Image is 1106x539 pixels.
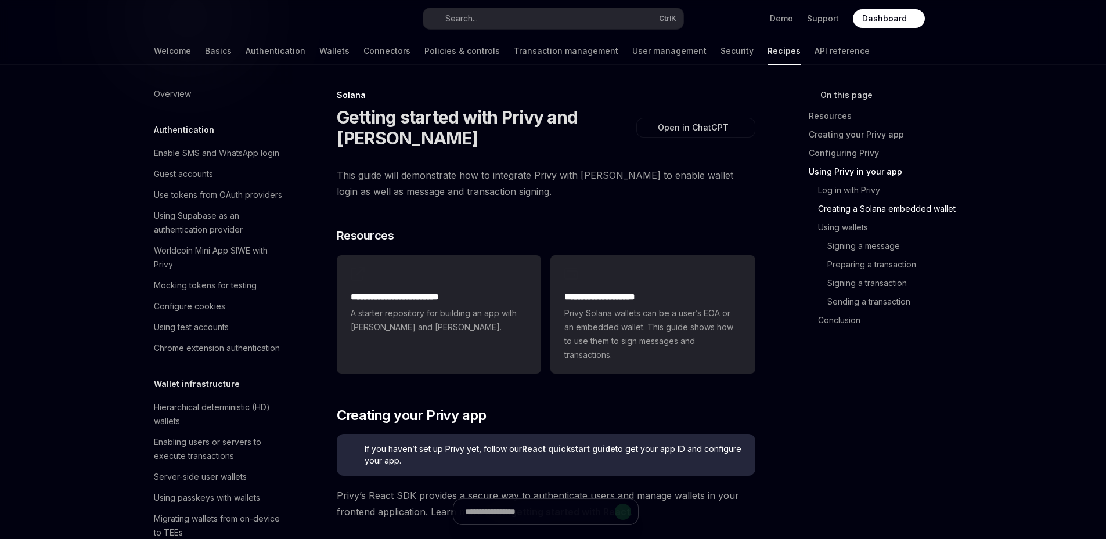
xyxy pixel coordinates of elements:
[770,13,793,24] a: Demo
[862,13,907,24] span: Dashboard
[363,37,410,65] a: Connectors
[145,487,293,508] a: Using passkeys with wallets
[337,167,755,200] span: This guide will demonstrate how to integrate Privy with [PERSON_NAME] to enable wallet login as w...
[154,146,279,160] div: Enable SMS and WhatsApp login
[145,397,293,432] a: Hierarchical deterministic (HD) wallets
[445,12,478,26] div: Search...
[154,299,225,313] div: Configure cookies
[423,8,683,29] button: Search...CtrlK
[154,167,213,181] div: Guest accounts
[205,37,232,65] a: Basics
[337,406,487,425] span: Creating your Privy app
[934,9,953,28] button: Toggle dark mode
[827,255,962,274] a: Preparing a transaction
[337,487,755,520] span: Privy’s React SDK provides a secure way to authenticate users and manage wallets in your frontend...
[424,37,500,65] a: Policies & controls
[145,185,293,205] a: Use tokens from OAuth providers
[809,125,962,144] a: Creating your Privy app
[154,188,282,202] div: Use tokens from OAuth providers
[337,89,755,101] div: Solana
[818,200,962,218] a: Creating a Solana embedded wallet
[337,227,394,244] span: Resources
[154,278,257,292] div: Mocking tokens for testing
[365,443,744,466] span: If you haven’t set up Privy yet, follow our to get your app ID and configure your app.
[154,209,286,237] div: Using Supabase as an authentication provider
[145,143,293,164] a: Enable SMS and WhatsApp login
[348,444,360,456] svg: Info
[154,377,240,391] h5: Wallet infrastructure
[820,88,873,102] span: On this page
[818,181,962,200] a: Log in with Privy
[818,218,962,237] a: Using wallets
[154,400,286,428] div: Hierarchical deterministic (HD) wallets
[818,311,962,330] a: Conclusion
[522,444,615,454] a: React quickstart guide
[659,14,676,23] span: Ctrl K
[658,122,729,133] span: Open in ChatGPT
[636,118,736,138] button: Open in ChatGPT
[145,338,293,359] a: Chrome extension authentication
[319,37,350,65] a: Wallets
[154,123,214,137] h5: Authentication
[145,296,293,317] a: Configure cookies
[145,432,293,466] a: Enabling users or servers to execute transactions
[514,37,618,65] a: Transaction management
[815,37,870,65] a: API reference
[154,491,260,505] div: Using passkeys with wallets
[154,37,191,65] a: Welcome
[145,84,293,104] a: Overview
[827,237,962,255] a: Signing a message
[807,13,839,24] a: Support
[550,255,755,374] a: **** **** **** *****Privy Solana wallets can be a user’s EOA or an embedded wallet. This guide sh...
[154,341,280,355] div: Chrome extension authentication
[809,162,962,181] a: Using Privy in your app
[351,306,527,334] span: A starter repository for building an app with [PERSON_NAME] and [PERSON_NAME].
[809,144,962,162] a: Configuring Privy
[853,9,925,28] a: Dashboard
[145,240,293,275] a: Worldcoin Mini App SIWE with Privy
[145,466,293,487] a: Server-side user wallets
[154,87,191,101] div: Overview
[154,320,229,334] div: Using test accounts
[827,292,962,311] a: Sending a transaction
[615,504,631,520] button: Send message
[154,435,286,463] div: Enabling users or servers to execute transactions
[154,470,247,484] div: Server-side user wallets
[154,244,286,272] div: Worldcoin Mini App SIWE with Privy
[145,317,293,338] a: Using test accounts
[564,306,741,362] span: Privy Solana wallets can be a user’s EOA or an embedded wallet. This guide shows how to use them ...
[145,205,293,240] a: Using Supabase as an authentication provider
[768,37,801,65] a: Recipes
[145,275,293,296] a: Mocking tokens for testing
[809,107,962,125] a: Resources
[720,37,754,65] a: Security
[246,37,305,65] a: Authentication
[154,10,226,27] img: dark logo
[145,164,293,185] a: Guest accounts
[337,107,632,149] h1: Getting started with Privy and [PERSON_NAME]
[632,37,707,65] a: User management
[827,274,962,292] a: Signing a transaction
